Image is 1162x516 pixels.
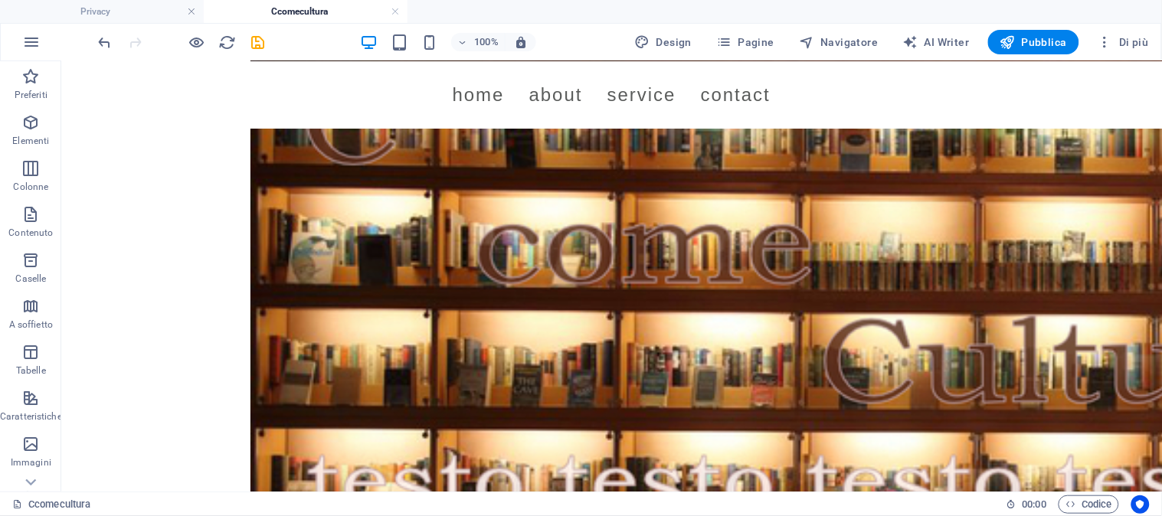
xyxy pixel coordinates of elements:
[250,34,267,51] i: Salva (Ctrl+S)
[629,30,699,54] button: Design
[12,495,90,514] a: Fai clic per annullare la selezione. Doppio clic per aprire le pagine
[1092,30,1155,54] button: Di più
[716,34,774,50] span: Pagine
[249,33,267,51] button: save
[9,318,53,331] p: A soffietto
[710,30,781,54] button: Pagine
[97,34,114,51] i: Annulla: Cambia testo (Ctrl+Z)
[799,34,878,50] span: Navigatore
[8,227,53,239] p: Contenuto
[1098,34,1149,50] span: Di più
[204,3,408,20] h4: Ccomecultura
[793,30,884,54] button: Navigatore
[13,181,48,193] p: Colonne
[897,30,976,54] button: AI Writer
[474,33,499,51] h6: 100%
[11,456,51,469] p: Immagini
[451,33,506,51] button: 100%
[1000,34,1068,50] span: Pubblica
[629,30,699,54] div: Design (Ctrl+Alt+Y)
[15,89,47,101] p: Preferiti
[12,135,49,147] p: Elementi
[1007,495,1047,514] h6: Tempo sessione
[635,34,692,50] span: Design
[15,273,46,285] p: Caselle
[1023,495,1046,514] span: 00 00
[218,33,237,51] button: reload
[1033,498,1036,510] span: :
[988,30,1080,54] button: Pubblica
[219,34,237,51] i: Ricarica la pagina
[96,33,114,51] button: undo
[1131,495,1150,514] button: Usercentrics
[1065,495,1112,514] span: Codice
[1059,495,1119,514] button: Codice
[903,34,970,50] span: AI Writer
[16,364,46,377] p: Tabelle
